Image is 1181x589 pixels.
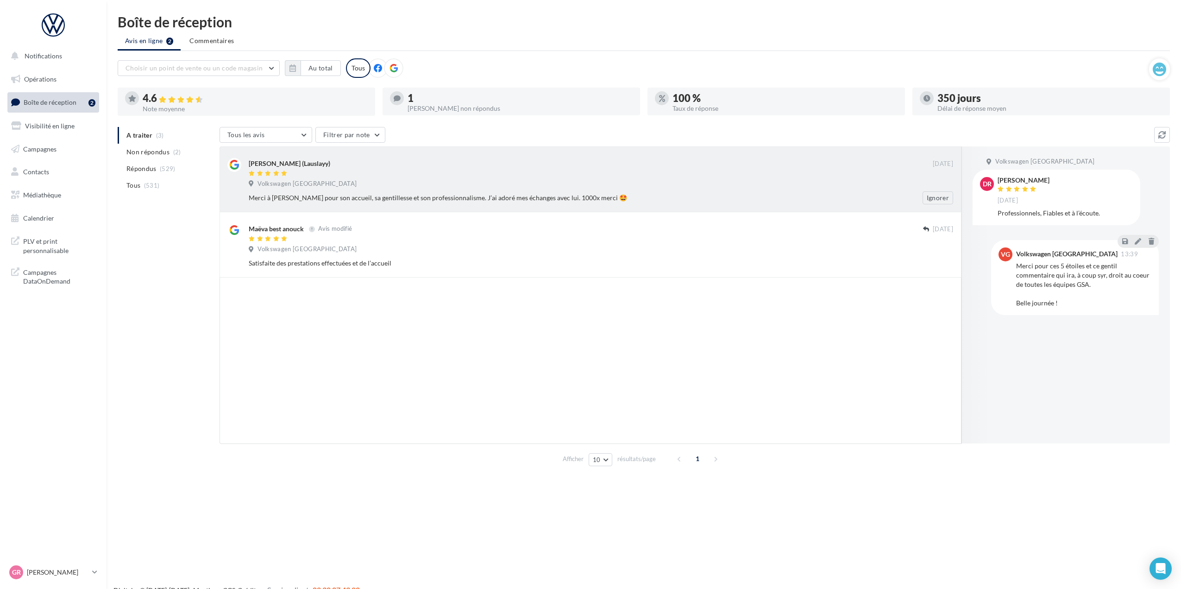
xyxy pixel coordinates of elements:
div: Merci pour ces 5 étoiles et ce gentil commentaire qui ira, à coup syr, droit au coeur de toutes l... [1016,261,1151,308]
a: Campagnes [6,139,101,159]
span: Volkswagen [GEOGRAPHIC_DATA] [995,158,1094,166]
span: (529) [160,165,176,172]
span: (2) [173,148,181,156]
span: Visibilité en ligne [25,122,75,130]
div: 100 % [672,93,898,103]
span: Volkswagen [GEOGRAPHIC_DATA] [258,180,357,188]
div: Boîte de réception [118,15,1170,29]
div: 2 [88,99,95,107]
div: Délai de réponse moyen [937,105,1162,112]
span: Campagnes [23,145,57,152]
span: Calendrier [23,214,54,222]
span: Boîte de réception [24,98,76,106]
button: Au total [285,60,341,76]
span: Afficher [563,455,584,463]
span: Tous [126,181,140,190]
button: Notifications [6,46,97,66]
a: Médiathèque [6,185,101,205]
span: Avis modifié [318,225,352,233]
a: Opérations [6,70,101,89]
span: Opérations [24,75,57,83]
div: Taux de réponse [672,105,898,112]
button: Choisir un point de vente ou un code magasin [118,60,280,76]
a: PLV et print personnalisable [6,231,101,259]
p: [PERSON_NAME] [27,568,88,577]
span: Tous les avis [227,131,265,139]
span: Choisir un point de vente ou un code magasin [126,64,263,72]
a: Campagnes DataOnDemand [6,262,101,290]
button: 10 [589,453,612,466]
span: Volkswagen [GEOGRAPHIC_DATA] [258,245,357,253]
div: 4.6 [143,93,368,104]
span: VG [1001,250,1010,259]
span: Non répondus [126,147,170,157]
span: [DATE] [998,196,1018,205]
span: Notifications [25,52,62,60]
div: Volkswagen [GEOGRAPHIC_DATA] [1016,251,1118,257]
span: Commentaires [189,36,234,45]
button: Tous les avis [220,127,312,143]
span: 10 [593,456,601,463]
div: [PERSON_NAME] (Lauslayy) [249,159,330,168]
button: Filtrer par note [315,127,385,143]
div: Satisfaite des prestations effectuées et de l’accueil [249,259,893,268]
div: Tous [346,58,371,78]
a: Calendrier [6,209,101,228]
div: 350 jours [937,93,1162,103]
button: Au total [301,60,341,76]
a: Contacts [6,162,101,182]
span: [DATE] [933,160,953,168]
div: Note moyenne [143,106,368,112]
div: Professionnels, Fiables et à l’écoute. [998,209,1133,218]
span: Répondus [126,164,157,173]
button: Ignorer [923,191,953,204]
span: Contacts [23,168,49,176]
span: Médiathèque [23,191,61,199]
div: [PERSON_NAME] [998,177,1049,184]
span: Campagnes DataOnDemand [23,266,95,286]
span: 1 [690,451,705,466]
span: Gr [12,568,21,577]
div: 1 [408,93,633,103]
span: résultats/page [617,455,656,463]
a: Gr [PERSON_NAME] [7,564,99,581]
a: Boîte de réception2 [6,92,101,112]
span: [DATE] [933,225,953,234]
div: Maëva best anouck [249,224,304,234]
div: [PERSON_NAME] non répondus [408,105,633,112]
span: 13:39 [1121,251,1138,257]
span: (531) [144,182,160,189]
span: PLV et print personnalisable [23,235,95,255]
a: Visibilité en ligne [6,116,101,136]
span: DR [983,179,992,189]
div: Merci à [PERSON_NAME] pour son accueil, sa gentillesse et son professionnalisme. J’ai adoré mes é... [249,193,893,203]
div: Open Intercom Messenger [1150,557,1172,580]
